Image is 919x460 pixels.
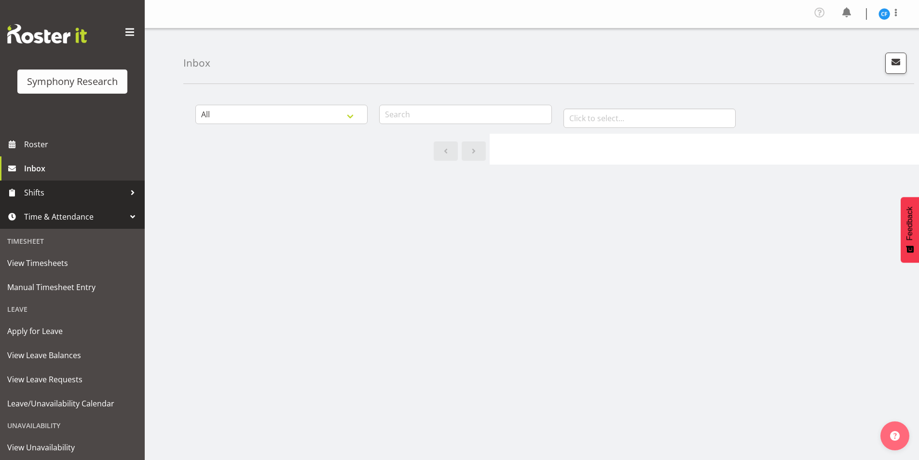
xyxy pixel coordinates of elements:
img: help-xxl-2.png [890,431,900,441]
span: View Leave Balances [7,348,137,362]
span: Feedback [905,207,914,240]
button: Feedback - Show survey [901,197,919,263]
a: Next page [462,141,486,161]
span: Leave/Unavailability Calendar [7,396,137,411]
a: Leave/Unavailability Calendar [2,391,142,416]
div: Timesheet [2,231,142,251]
input: Click to select... [563,109,736,128]
div: Unavailability [2,416,142,435]
img: Rosterit website logo [7,24,87,43]
span: Apply for Leave [7,324,137,338]
div: Leave [2,299,142,319]
a: View Timesheets [2,251,142,275]
a: Previous page [434,141,458,161]
a: View Leave Requests [2,367,142,391]
input: Search [379,105,551,124]
h4: Inbox [183,57,210,69]
a: Apply for Leave [2,319,142,343]
span: Inbox [24,161,140,176]
span: Shifts [24,185,125,200]
a: View Leave Balances [2,343,142,367]
span: Time & Attendance [24,209,125,224]
span: View Timesheets [7,256,137,270]
a: Manual Timesheet Entry [2,275,142,299]
span: View Leave Requests [7,372,137,387]
span: Manual Timesheet Entry [7,280,137,294]
span: Roster [24,137,140,152]
div: Symphony Research [27,74,118,89]
span: View Unavailability [7,440,137,455]
img: casey-faumuina11857.jpg [878,8,890,20]
a: View Unavailability [2,435,142,460]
